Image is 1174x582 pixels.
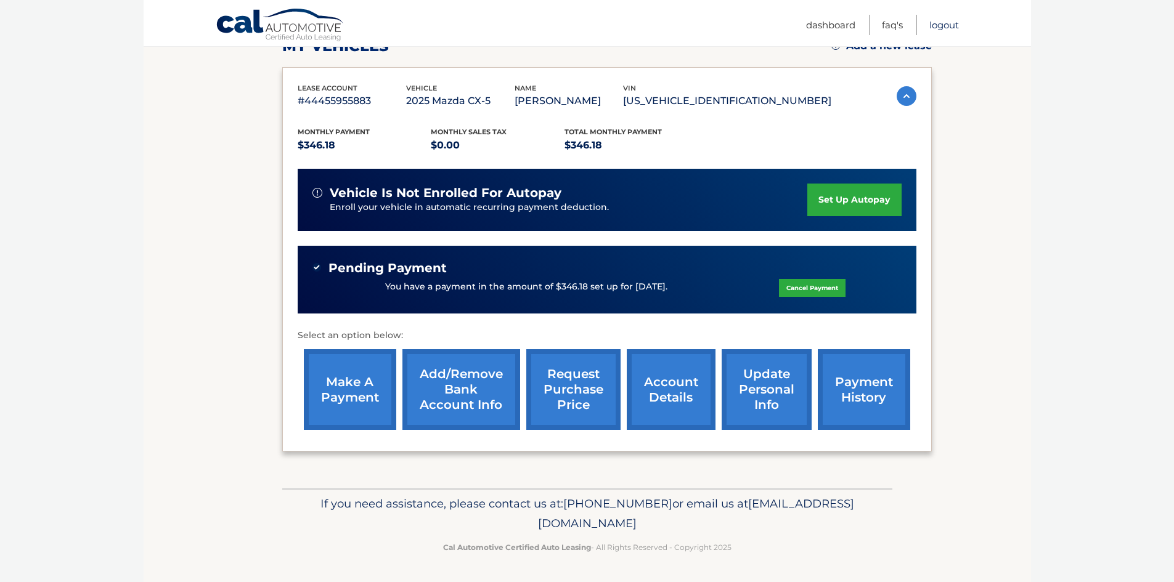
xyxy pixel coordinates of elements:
[515,92,623,110] p: [PERSON_NAME]
[929,15,959,35] a: Logout
[565,137,698,154] p: $346.18
[431,127,507,136] span: Monthly sales Tax
[312,188,322,198] img: alert-white.svg
[443,543,591,552] strong: Cal Automotive Certified Auto Leasing
[406,92,515,110] p: 2025 Mazda CX-5
[722,349,812,430] a: update personal info
[402,349,520,430] a: Add/Remove bank account info
[216,8,345,44] a: Cal Automotive
[330,185,561,201] span: vehicle is not enrolled for autopay
[298,137,431,154] p: $346.18
[563,496,672,511] span: [PHONE_NUMBER]
[515,84,536,92] span: name
[290,494,884,533] p: If you need assistance, please contact us at: or email us at
[806,15,855,35] a: Dashboard
[779,279,846,297] a: Cancel Payment
[623,84,636,92] span: vin
[623,92,831,110] p: [US_VEHICLE_IDENTIFICATION_NUMBER]
[526,349,621,430] a: request purchase price
[897,86,916,106] img: accordion-active.svg
[328,261,447,276] span: Pending Payment
[312,263,321,272] img: check-green.svg
[298,84,357,92] span: lease account
[406,84,437,92] span: vehicle
[298,328,916,343] p: Select an option below:
[330,201,808,214] p: Enroll your vehicle in automatic recurring payment deduction.
[290,541,884,554] p: - All Rights Reserved - Copyright 2025
[565,127,662,136] span: Total Monthly Payment
[431,137,565,154] p: $0.00
[882,15,903,35] a: FAQ's
[298,92,406,110] p: #44455955883
[298,127,370,136] span: Monthly Payment
[538,496,854,530] span: [EMAIL_ADDRESS][DOMAIN_NAME]
[627,349,715,430] a: account details
[385,280,667,294] p: You have a payment in the amount of $346.18 set up for [DATE].
[304,349,396,430] a: make a payment
[807,184,901,216] a: set up autopay
[818,349,910,430] a: payment history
